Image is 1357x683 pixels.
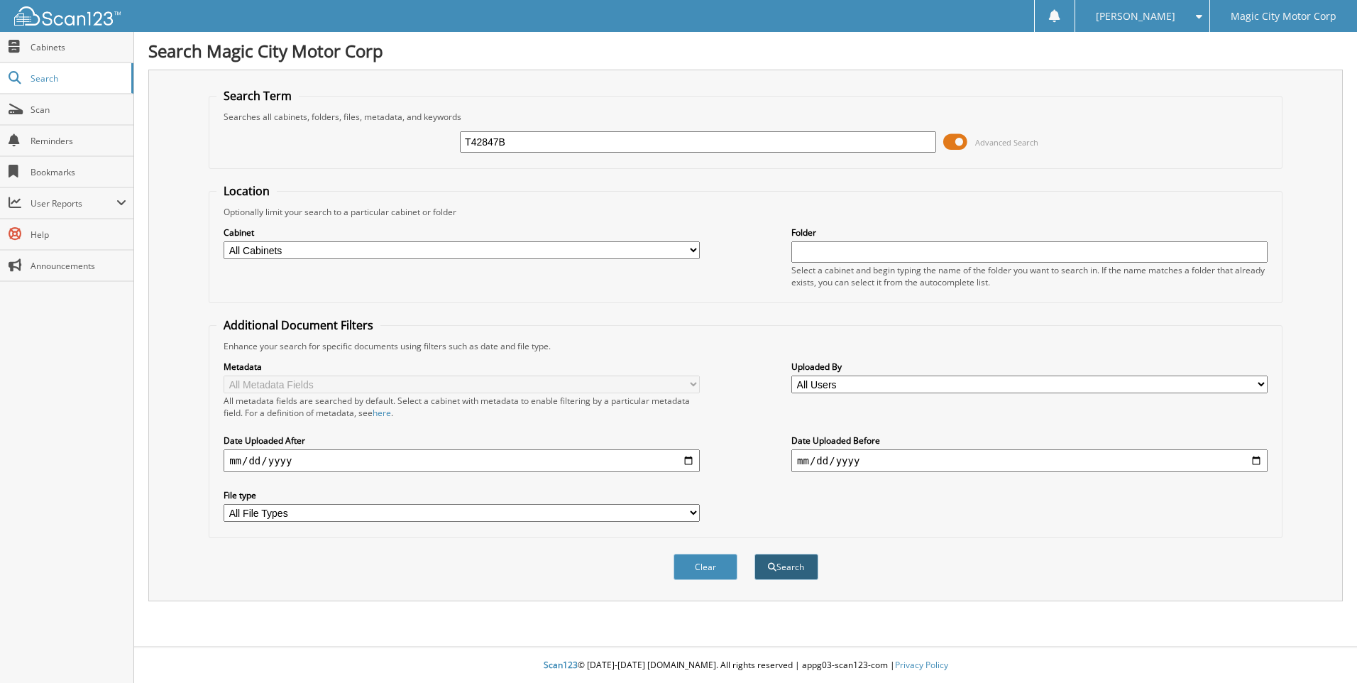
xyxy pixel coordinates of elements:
legend: Location [216,183,277,199]
span: [PERSON_NAME] [1096,12,1175,21]
div: © [DATE]-[DATE] [DOMAIN_NAME]. All rights reserved | appg03-scan123-com | [134,648,1357,683]
h1: Search Magic City Motor Corp [148,39,1343,62]
label: Date Uploaded After [224,435,700,447]
img: scan123-logo-white.svg [14,6,121,26]
legend: Additional Document Filters [216,317,380,333]
span: Magic City Motor Corp [1231,12,1336,21]
span: Advanced Search [975,137,1038,148]
legend: Search Term [216,88,299,104]
div: Optionally limit your search to a particular cabinet or folder [216,206,1275,218]
label: File type [224,489,700,501]
label: Metadata [224,361,700,373]
input: start [224,449,700,472]
label: Uploaded By [791,361,1268,373]
span: Scan [31,104,126,116]
span: Reminders [31,135,126,147]
div: Select a cabinet and begin typing the name of the folder you want to search in. If the name match... [791,264,1268,288]
span: Scan123 [544,659,578,671]
label: Folder [791,226,1268,239]
span: Help [31,229,126,241]
button: Clear [674,554,737,580]
label: Date Uploaded Before [791,435,1268,447]
span: Announcements [31,260,126,272]
button: Search [754,554,818,580]
span: Search [31,72,124,84]
span: User Reports [31,197,116,209]
input: end [791,449,1268,472]
label: Cabinet [224,226,700,239]
span: Bookmarks [31,166,126,178]
span: Cabinets [31,41,126,53]
div: Enhance your search for specific documents using filters such as date and file type. [216,340,1275,352]
a: Privacy Policy [895,659,948,671]
div: Searches all cabinets, folders, files, metadata, and keywords [216,111,1275,123]
a: here [373,407,391,419]
div: All metadata fields are searched by default. Select a cabinet with metadata to enable filtering b... [224,395,700,419]
iframe: Chat Widget [1286,615,1357,683]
